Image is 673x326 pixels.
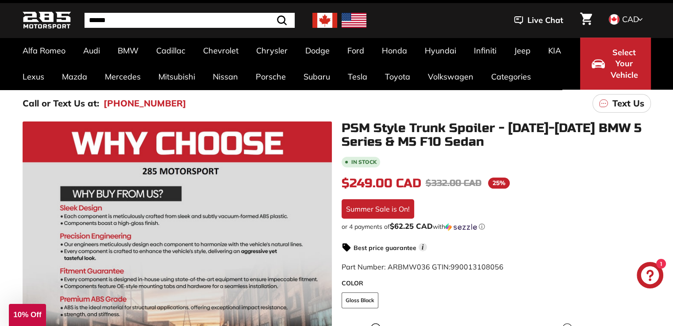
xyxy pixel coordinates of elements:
[247,64,295,90] a: Porsche
[354,244,416,252] strong: Best price guarantee
[342,222,651,231] div: or 4 payments of$62.25 CADwithSezzle Click to learn more about Sezzle
[53,64,96,90] a: Mazda
[104,97,186,110] a: [PHONE_NUMBER]
[339,64,376,90] a: Tesla
[503,9,575,31] button: Live Chat
[13,311,41,319] span: 10% Off
[488,178,510,189] span: 25%
[247,38,296,64] a: Chrysler
[373,38,416,64] a: Honda
[96,64,150,90] a: Mercedes
[580,38,651,90] button: Select Your Vehicle
[622,14,639,24] span: CAD
[23,97,99,110] p: Call or Text Us at:
[465,38,505,64] a: Infiniti
[609,47,639,81] span: Select Your Vehicle
[376,64,419,90] a: Toyota
[338,38,373,64] a: Ford
[9,304,46,326] div: 10% Off
[342,121,651,149] h1: PSM Style Trunk Spoiler - [DATE]-[DATE] BMW 5 Series & M5 F10 Sedan
[342,199,414,219] div: Summer Sale is On!
[390,221,433,231] span: $62.25 CAD
[634,262,666,291] inbox-online-store-chat: Shopify online store chat
[194,38,247,64] a: Chevrolet
[14,38,74,64] a: Alfa Romeo
[450,262,504,271] span: 990013108056
[342,222,651,231] div: or 4 payments of with
[74,38,109,64] a: Audi
[150,64,204,90] a: Mitsubishi
[23,10,71,31] img: Logo_285_Motorsport_areodynamics_components
[416,38,465,64] a: Hyundai
[419,243,427,251] span: i
[527,15,563,26] span: Live Chat
[592,94,651,113] a: Text Us
[204,64,247,90] a: Nissan
[85,13,295,28] input: Search
[482,64,540,90] a: Categories
[445,223,477,231] img: Sezzle
[342,176,421,191] span: $249.00 CAD
[426,178,481,189] span: $332.00 CAD
[296,38,338,64] a: Dodge
[109,38,147,64] a: BMW
[14,64,53,90] a: Lexus
[612,97,644,110] p: Text Us
[342,262,504,271] span: Part Number: ARBMW036 GTIN:
[342,279,651,288] label: COLOR
[295,64,339,90] a: Subaru
[419,64,482,90] a: Volkswagen
[505,38,539,64] a: Jeep
[539,38,570,64] a: KIA
[351,159,377,165] b: In stock
[575,5,597,35] a: Cart
[147,38,194,64] a: Cadillac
